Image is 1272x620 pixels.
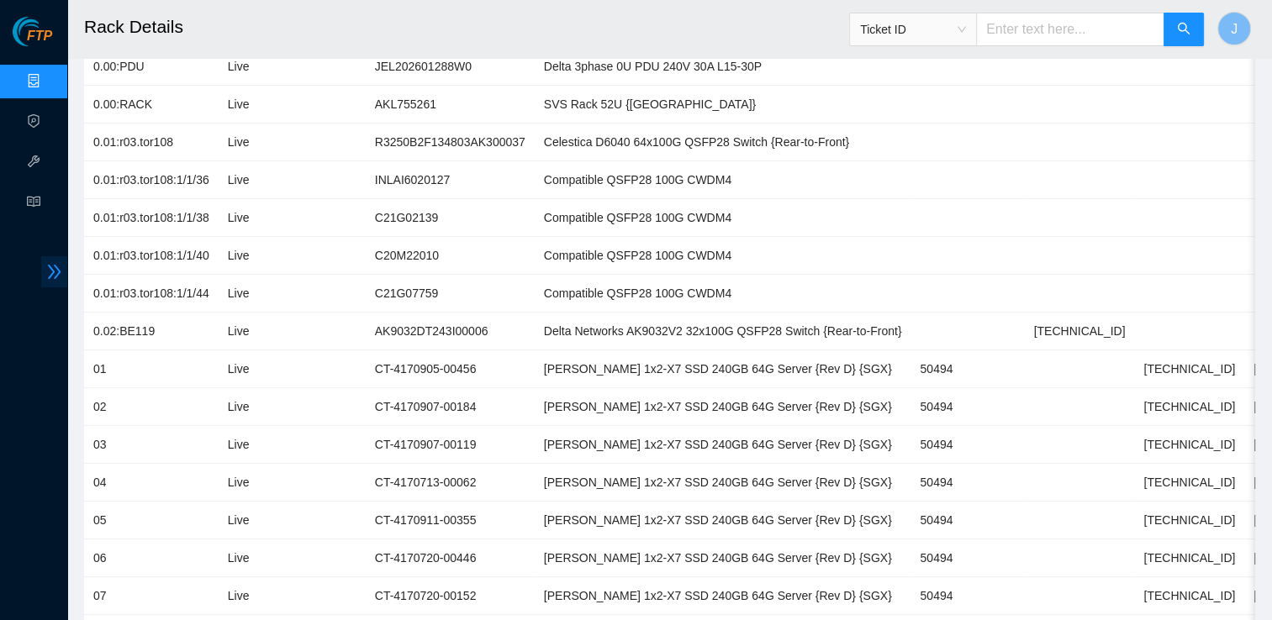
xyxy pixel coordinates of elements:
td: JEL202601288W0 [366,48,535,86]
td: AK9032DT243I00006 [366,313,535,350]
td: Compatible QSFP28 100G CWDM4 [535,199,911,237]
td: 50494 [910,502,1024,539]
td: 0.01:r03.tor108:1/1/38 [84,199,219,237]
span: search [1177,22,1190,38]
td: [PERSON_NAME] 1x2-X7 SSD 240GB 64G Server {Rev D} {SGX} [535,388,911,426]
td: 03 [84,426,219,464]
td: Live [219,313,283,350]
td: [PERSON_NAME] 1x2-X7 SSD 240GB 64G Server {Rev D} {SGX} [535,426,911,464]
td: 0.00:PDU [84,48,219,86]
input: Enter text here... [976,13,1164,46]
td: 02 [84,388,219,426]
td: 05 [84,502,219,539]
td: Live [219,426,283,464]
td: 50494 [910,464,1024,502]
td: 50494 [910,388,1024,426]
td: [PERSON_NAME] 1x2-X7 SSD 240GB 64G Server {Rev D} {SGX} [535,539,911,577]
td: R3250B2F134803AK300037 [366,123,535,161]
td: Live [219,48,283,86]
td: 0.01:r03.tor108:1/1/36 [84,161,219,199]
td: 0.01:r03.tor108:1/1/44 [84,275,219,313]
span: J [1231,18,1238,39]
td: [TECHNICAL_ID] [1134,539,1244,577]
td: Live [219,388,283,426]
td: Live [219,237,283,275]
td: Live [219,86,283,123]
td: CT-4170720-00446 [366,539,535,577]
td: Delta 3phase 0U PDU 240V 30A L15-30P [535,48,911,86]
td: Live [219,275,283,313]
span: FTP [27,29,52,45]
td: 01 [84,350,219,388]
button: J [1217,12,1251,45]
td: 50494 [910,426,1024,464]
td: Live [219,577,283,615]
span: Ticket ID [860,17,966,42]
td: CT-4170907-00119 [366,426,535,464]
td: [TECHNICAL_ID] [1134,577,1244,615]
td: 50494 [910,350,1024,388]
td: [TECHNICAL_ID] [1024,313,1134,350]
span: double-right [41,256,67,287]
td: Live [219,539,283,577]
td: CT-4170905-00456 [366,350,535,388]
td: AKL755261 [366,86,535,123]
td: C21G02139 [366,199,535,237]
td: Live [219,464,283,502]
td: 07 [84,577,219,615]
span: read [27,187,40,221]
td: SVS Rack 52U {[GEOGRAPHIC_DATA]} [535,86,911,123]
td: C21G07759 [366,275,535,313]
td: 0.00:RACK [84,86,219,123]
a: Akamai TechnologiesFTP [13,30,52,52]
td: Compatible QSFP28 100G CWDM4 [535,237,911,275]
td: Live [219,199,283,237]
td: Live [219,502,283,539]
img: Akamai Technologies [13,17,85,46]
td: [PERSON_NAME] 1x2-X7 SSD 240GB 64G Server {Rev D} {SGX} [535,350,911,388]
td: [TECHNICAL_ID] [1134,426,1244,464]
td: Compatible QSFP28 100G CWDM4 [535,161,911,199]
td: INLAI6020127 [366,161,535,199]
button: search [1164,13,1204,46]
td: 04 [84,464,219,502]
td: 06 [84,539,219,577]
td: CT-4170713-00062 [366,464,535,502]
td: 50494 [910,577,1024,615]
td: Live [219,161,283,199]
td: [PERSON_NAME] 1x2-X7 SSD 240GB 64G Server {Rev D} {SGX} [535,464,911,502]
td: [PERSON_NAME] 1x2-X7 SSD 240GB 64G Server {Rev D} {SGX} [535,577,911,615]
td: [TECHNICAL_ID] [1134,388,1244,426]
td: CT-4170907-00184 [366,388,535,426]
td: [TECHNICAL_ID] [1134,502,1244,539]
td: 0.02:BE119 [84,313,219,350]
td: Live [219,123,283,161]
td: Compatible QSFP28 100G CWDM4 [535,275,911,313]
td: 0.01:r03.tor108:1/1/40 [84,237,219,275]
td: 50494 [910,539,1024,577]
td: [PERSON_NAME] 1x2-X7 SSD 240GB 64G Server {Rev D} {SGX} [535,502,911,539]
td: Delta Networks AK9032V2 32x100G QSFP28 Switch {Rear-to-Front} [535,313,911,350]
td: [TECHNICAL_ID] [1134,464,1244,502]
td: CT-4170911-00355 [366,502,535,539]
td: C20M22010 [366,237,535,275]
td: [TECHNICAL_ID] [1134,350,1244,388]
td: 0.01:r03.tor108 [84,123,219,161]
td: CT-4170720-00152 [366,577,535,615]
td: Celestica D6040 64x100G QSFP28 Switch {Rear-to-Front} [535,123,911,161]
td: Live [219,350,283,388]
